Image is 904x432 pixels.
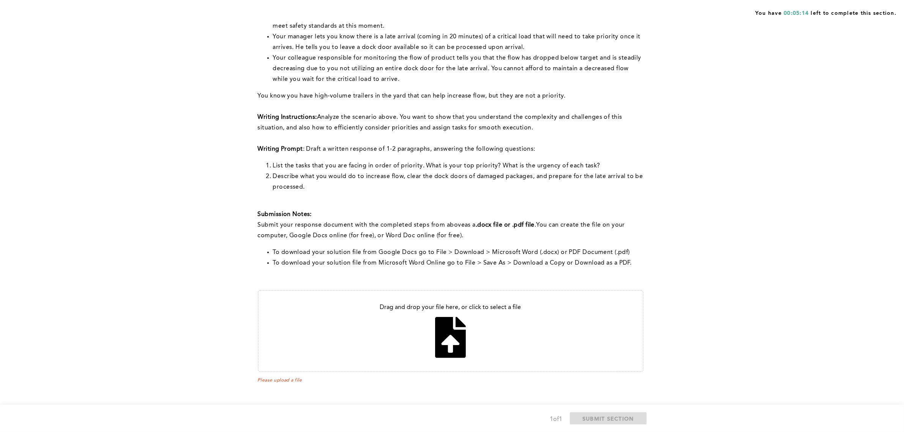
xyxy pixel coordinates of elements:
div: 1 of 1 [550,414,562,425]
span: Analyze the scenario above. You want to show that you understand the complexity and challenges of... [258,114,624,131]
span: Describe what you would do to increase flow, clear the dock doors of damaged packages, and prepar... [273,173,645,190]
span: 00:05:14 [784,11,809,16]
span: Your colleague responsible for monitoring the flow of product tells you that the flow has dropped... [273,55,643,82]
strong: Writing Instructions: [258,114,317,120]
span: List the tasks that you are facing in order of priority. What is your top priority? What is the u... [273,163,600,169]
span: Submit your response document [258,222,355,228]
strong: Writing Prompt [258,146,303,152]
span: SUBMIT SECTION [582,415,634,422]
span: . [535,222,536,228]
strong: Submission Notes: [258,211,312,218]
p: with the completed steps from above You can create the file on your computer, Google Docs online ... [258,220,644,241]
span: Please upload a file [258,378,644,383]
li: To download your solution file from Microsoft Word Online go to File > Save As > Download a Copy ... [273,258,644,268]
strong: .docx file or .pdf file [476,222,535,228]
li: To download your solution file from Google Docs go to File > Download > Microsoft Word (.docx) or... [273,247,644,258]
span: : Draft a written response of 1-2 paragraphs, answering the following questions: [303,146,535,152]
span: You have left to complete this section. [755,8,896,17]
span: Your manager lets you know there is a late arrival (coming in 20 minutes) of a critical load that... [273,34,642,50]
span: You know you have high-volume trailers in the yard that can help increase flow, but they are not ... [258,93,566,99]
button: SUBMIT SECTION [570,412,647,424]
span: as a [465,222,476,228]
